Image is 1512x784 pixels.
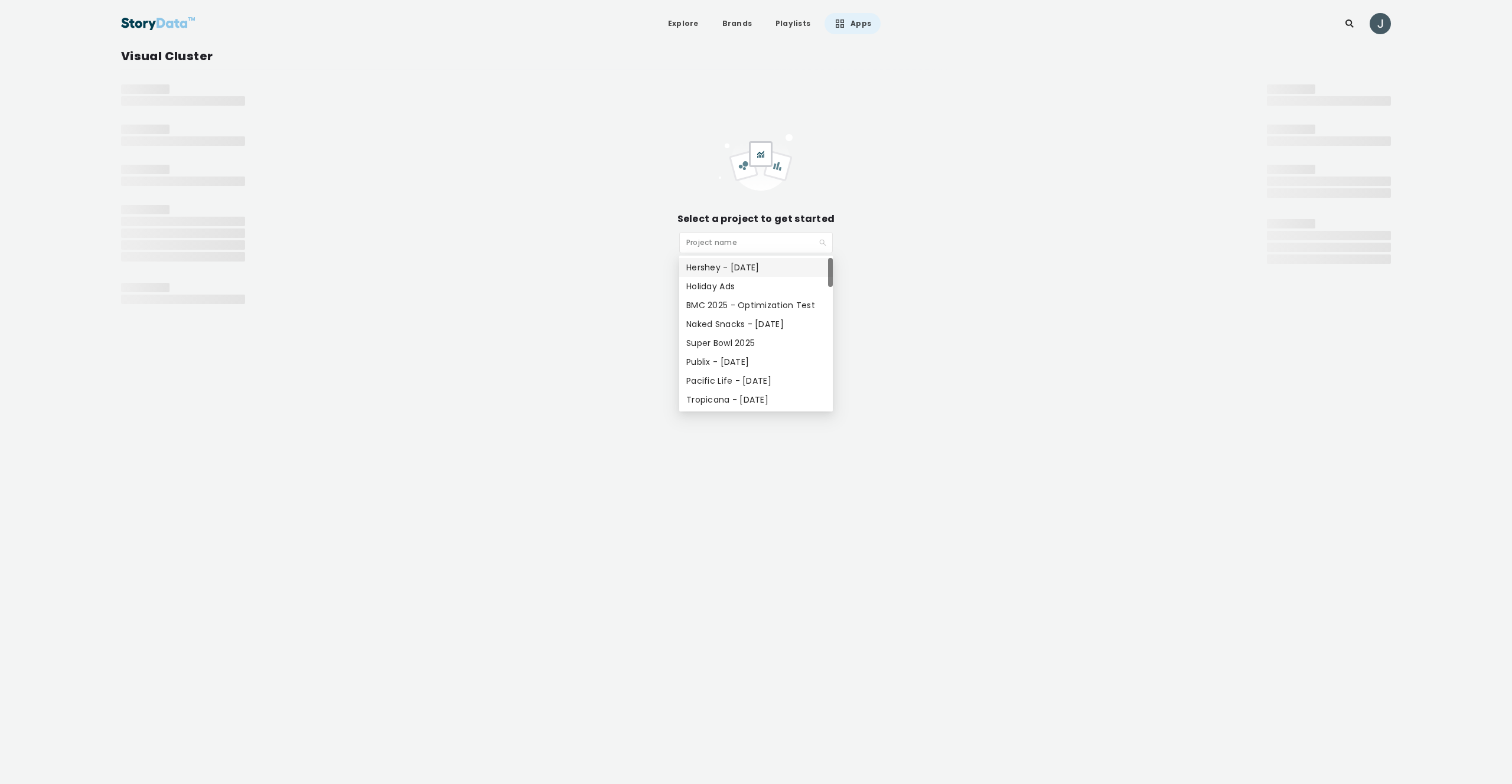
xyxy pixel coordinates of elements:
div: Naked Snacks - Feb 2025 [679,315,833,334]
a: Brands [713,13,761,34]
div: BMC 2025 - Optimization Test [679,296,833,315]
div: Visual Cluster [121,47,1391,65]
img: ACg8ocL4n2a6OBrbNl1cRdhqILMM1PVwDnCTNMmuJZ_RnCAKJCOm-A=s96-c [1370,13,1391,34]
img: StoryData Logo [121,13,195,34]
div: Tropicana - [DATE] [686,393,826,406]
div: Super Bowl 2025 [686,337,826,349]
a: Explore [659,13,708,34]
div: Holiday Ads [679,277,833,296]
div: Publix - Feb 2025 [679,352,833,371]
div: Naked Snacks - [DATE] [686,318,826,331]
div: Select a project to get started [677,212,835,226]
img: empty_project-ae3004c6.svg [719,132,793,191]
div: BMC 2025 - Optimization Test [686,299,826,312]
div: Holiday Ads [686,280,826,293]
div: Super Bowl 2025 [679,334,833,352]
div: Publix - [DATE] [686,355,826,368]
div: Hershey - [DATE] [686,261,826,274]
div: Hershey - Mar 2025 [679,258,833,277]
div: Tropicana - Dec 2024 [679,390,833,409]
a: Apps [825,13,881,34]
a: Playlists [766,13,820,34]
div: Pacific Life - Dec 2024 [679,371,833,390]
div: Pacific Life - [DATE] [686,374,826,387]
